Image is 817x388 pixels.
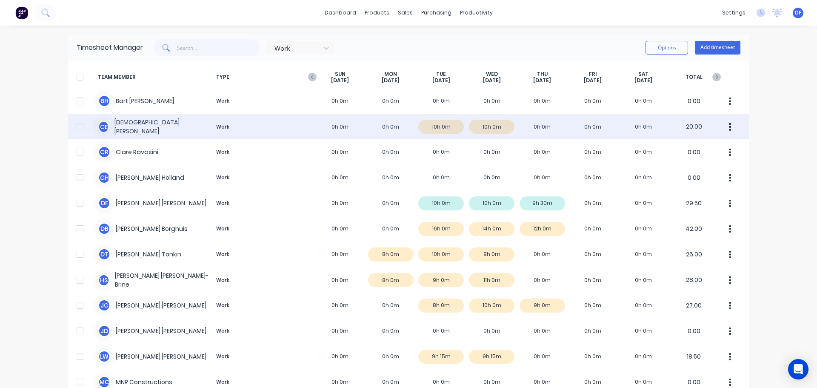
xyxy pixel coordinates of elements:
span: MON [384,71,397,78]
span: SUN [335,71,346,78]
span: THU [537,71,548,78]
span: [DATE] [533,77,551,84]
span: [DATE] [634,77,652,84]
div: purchasing [417,6,456,19]
a: dashboard [320,6,360,19]
input: Search... [177,39,260,56]
span: DF [795,9,801,17]
div: settings [718,6,750,19]
span: WED [486,71,498,78]
span: TYPE [213,71,315,84]
span: [DATE] [331,77,349,84]
button: Options [646,41,688,55]
div: products [360,6,394,19]
span: FRI [589,71,597,78]
div: Open Intercom Messenger [788,359,808,379]
div: productivity [456,6,497,19]
span: [DATE] [584,77,602,84]
div: Timesheet Manager [77,43,143,53]
span: TOTAL [668,71,719,84]
span: [DATE] [483,77,501,84]
img: Factory [15,6,28,19]
button: Add timesheet [695,41,740,55]
span: TEAM MEMBER [98,71,213,84]
span: SAT [638,71,648,78]
span: [DATE] [432,77,450,84]
span: [DATE] [382,77,400,84]
div: sales [394,6,417,19]
span: TUE [436,71,446,78]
